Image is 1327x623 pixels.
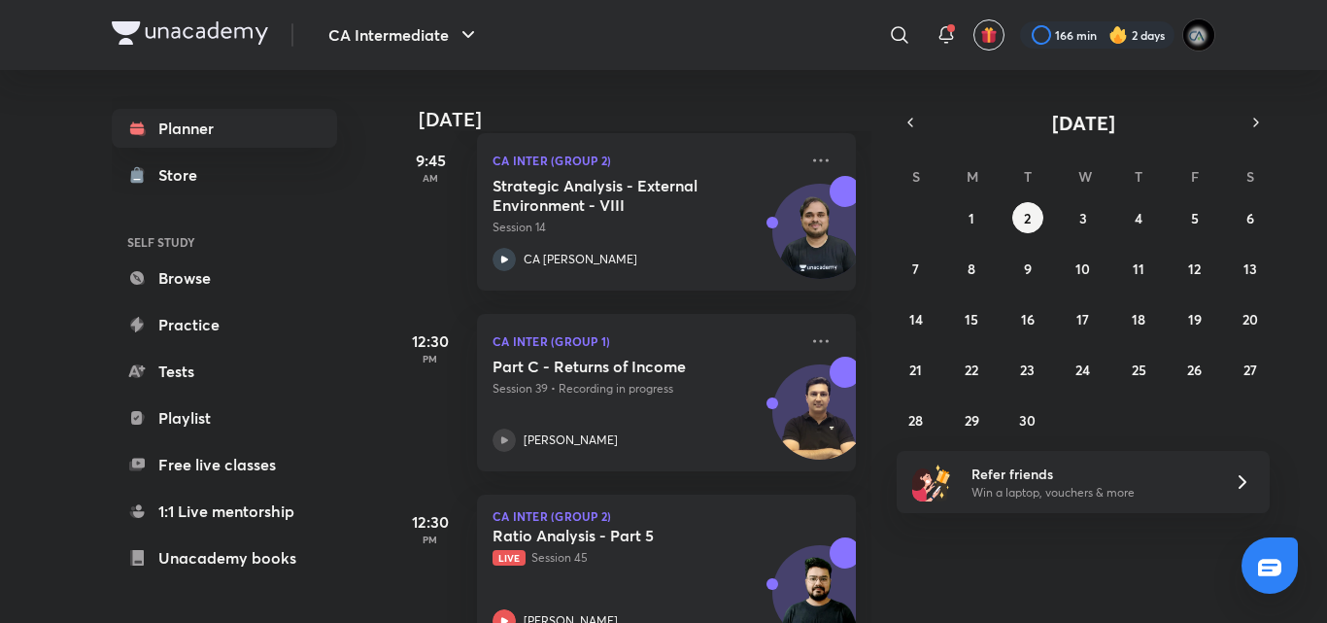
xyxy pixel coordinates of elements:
a: Company Logo [112,21,268,50]
button: September 26, 2025 [1179,354,1210,385]
p: Session 14 [493,219,798,236]
abbr: September 6, 2025 [1246,209,1254,227]
p: AM [391,172,469,184]
button: September 13, 2025 [1235,253,1266,284]
a: Practice [112,305,337,344]
h5: Ratio Analysis - Part 5 [493,526,734,545]
abbr: Tuesday [1024,167,1032,186]
span: [DATE] [1052,110,1115,136]
abbr: Monday [967,167,978,186]
abbr: September 27, 2025 [1243,361,1257,379]
abbr: September 12, 2025 [1188,260,1201,278]
img: poojita Agrawal [1182,18,1215,52]
p: CA Inter (Group 2) [493,149,798,172]
button: September 30, 2025 [1012,404,1043,435]
button: September 14, 2025 [901,303,932,334]
h4: [DATE] [419,108,875,131]
abbr: September 17, 2025 [1076,310,1089,329]
button: September 2, 2025 [1012,202,1043,233]
a: 1:1 Live mentorship [112,492,337,531]
button: September 3, 2025 [1068,202,1099,233]
a: Unacademy books [112,538,337,577]
abbr: September 2, 2025 [1024,209,1031,227]
abbr: Friday [1191,167,1199,186]
img: referral [912,463,951,502]
img: avatar [980,26,998,44]
button: September 10, 2025 [1068,253,1099,284]
a: Free live classes [112,445,337,484]
a: Store [112,156,337,194]
button: September 6, 2025 [1235,202,1266,233]
img: streak [1108,25,1128,45]
abbr: September 25, 2025 [1132,361,1146,379]
abbr: September 9, 2025 [1024,260,1032,278]
img: Company Logo [112,21,268,45]
button: September 8, 2025 [956,253,987,284]
abbr: September 21, 2025 [909,361,922,379]
button: September 9, 2025 [1012,253,1043,284]
abbr: September 23, 2025 [1020,361,1035,379]
img: Avatar [773,375,867,468]
abbr: September 22, 2025 [965,361,978,379]
h5: Strategic Analysis - External Environment - VIII [493,176,734,215]
button: September 23, 2025 [1012,354,1043,385]
a: Playlist [112,398,337,437]
abbr: September 3, 2025 [1079,209,1087,227]
abbr: September 18, 2025 [1132,310,1145,329]
abbr: September 8, 2025 [968,260,975,278]
abbr: September 7, 2025 [912,260,919,278]
button: September 16, 2025 [1012,303,1043,334]
abbr: September 19, 2025 [1188,310,1202,329]
abbr: September 26, 2025 [1187,361,1202,379]
abbr: September 29, 2025 [965,411,979,430]
abbr: September 4, 2025 [1135,209,1142,227]
button: September 22, 2025 [956,354,987,385]
button: September 19, 2025 [1179,303,1210,334]
button: September 4, 2025 [1123,202,1154,233]
abbr: September 24, 2025 [1075,361,1090,379]
abbr: September 16, 2025 [1021,310,1035,329]
button: September 24, 2025 [1068,354,1099,385]
button: CA Intermediate [317,16,492,54]
button: September 17, 2025 [1068,303,1099,334]
button: avatar [973,19,1004,51]
abbr: September 11, 2025 [1133,260,1144,278]
p: [PERSON_NAME] [524,432,618,449]
button: [DATE] [924,109,1242,136]
button: September 11, 2025 [1123,253,1154,284]
p: Win a laptop, vouchers & more [971,484,1210,502]
abbr: September 10, 2025 [1075,260,1090,278]
abbr: Wednesday [1078,167,1092,186]
p: CA Inter (Group 1) [493,329,798,353]
button: September 18, 2025 [1123,303,1154,334]
abbr: September 30, 2025 [1019,411,1036,430]
p: CA Inter (Group 2) [493,510,840,522]
abbr: September 5, 2025 [1191,209,1199,227]
button: September 1, 2025 [956,202,987,233]
button: September 25, 2025 [1123,354,1154,385]
abbr: September 1, 2025 [969,209,974,227]
p: Session 45 [493,549,798,567]
h6: SELF STUDY [112,225,337,259]
p: Session 39 • Recording in progress [493,380,798,398]
a: Tests [112,352,337,391]
abbr: September 13, 2025 [1243,260,1257,278]
button: September 29, 2025 [956,404,987,435]
button: September 27, 2025 [1235,354,1266,385]
span: Live [493,550,526,566]
p: PM [391,353,469,364]
abbr: September 28, 2025 [908,411,923,430]
h5: Part C - Returns of Income [493,357,734,376]
abbr: September 20, 2025 [1242,310,1258,329]
abbr: September 15, 2025 [965,310,978,329]
p: PM [391,534,469,545]
abbr: Sunday [912,167,920,186]
h5: 9:45 [391,149,469,172]
button: September 20, 2025 [1235,303,1266,334]
h5: 12:30 [391,329,469,353]
abbr: Thursday [1135,167,1142,186]
button: September 15, 2025 [956,303,987,334]
button: September 28, 2025 [901,404,932,435]
button: September 7, 2025 [901,253,932,284]
abbr: September 14, 2025 [909,310,923,329]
